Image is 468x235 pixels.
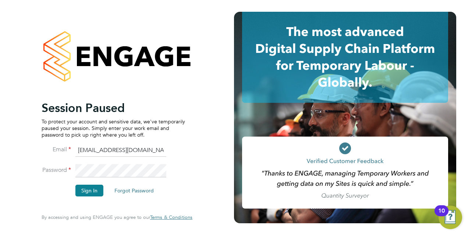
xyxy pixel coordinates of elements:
button: Sign In [75,185,103,196]
div: 10 [438,211,445,220]
a: Terms & Conditions [150,214,192,220]
span: Terms & Conditions [150,214,192,220]
label: Password [42,166,71,174]
input: Enter your work email... [75,144,166,157]
p: To protect your account and sensitive data, we've temporarily paused your session. Simply enter y... [42,118,185,138]
label: Email [42,146,71,153]
button: Open Resource Center, 10 new notifications [439,206,462,229]
h2: Session Paused [42,101,185,115]
span: By accessing and using ENGAGE you agree to our [42,214,192,220]
button: Forgot Password [109,185,160,196]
